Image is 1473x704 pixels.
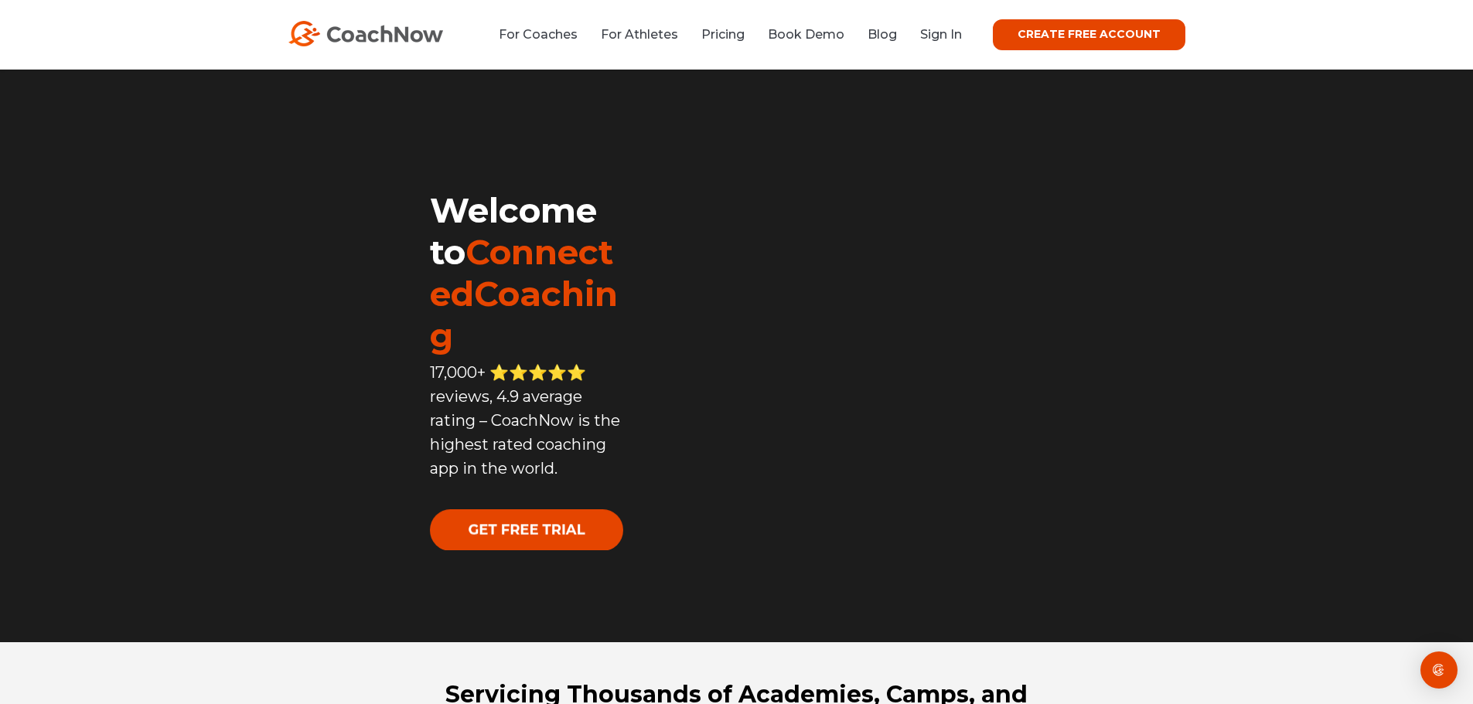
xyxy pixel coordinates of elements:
a: For Coaches [499,27,578,42]
a: CREATE FREE ACCOUNT [993,19,1185,50]
a: Blog [868,27,897,42]
h1: Welcome to [430,189,626,356]
span: ConnectedCoaching [430,231,618,356]
a: Sign In [920,27,962,42]
a: Pricing [701,27,745,42]
img: CoachNow Logo [288,21,443,46]
img: GET FREE TRIAL [430,509,623,550]
a: For Athletes [601,27,678,42]
a: Book Demo [768,27,844,42]
div: Open Intercom Messenger [1420,651,1458,689]
span: 17,000+ ⭐️⭐️⭐️⭐️⭐️ reviews, 4.9 average rating – CoachNow is the highest rated coaching app in th... [430,363,620,478]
